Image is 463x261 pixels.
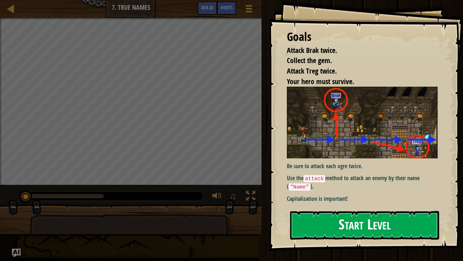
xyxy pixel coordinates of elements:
p: Capitalization is important! [287,195,443,203]
div: Goals [287,29,438,45]
img: True names [287,87,443,158]
li: Attack Brak twice. [278,45,436,56]
span: Your hero must survive. [287,76,354,86]
p: Be sure to attack each ogre twice. [287,162,443,170]
span: Attack Brak twice. [287,45,337,55]
button: Adjust volume [210,190,224,204]
button: Ask AI [197,1,217,15]
span: ♫ [229,191,237,202]
button: Toggle fullscreen [243,190,258,204]
li: Your hero must survive. [278,76,436,87]
span: Ask AI [201,4,213,11]
li: Attack Treg twice. [278,66,436,76]
button: Start Level [290,211,439,240]
button: ♫ [228,190,240,204]
button: Show game menu [240,1,258,18]
li: Collect the gem. [278,55,436,66]
span: Collect the gem. [287,55,332,65]
span: Hints [221,4,233,11]
p: Use the method to attack an enemy by their name ( ). [287,174,443,191]
span: Attack Treg twice. [287,66,337,76]
button: Ask AI [12,249,21,257]
code: "Name" [289,183,310,191]
code: attack [303,175,325,182]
